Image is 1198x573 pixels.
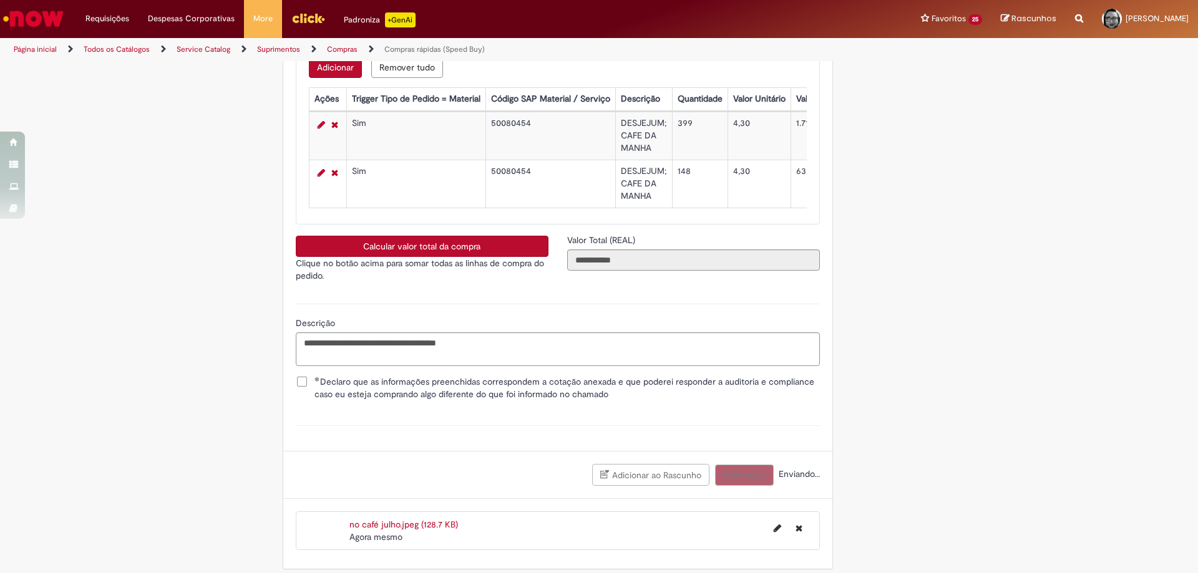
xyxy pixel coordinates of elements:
span: Rascunhos [1011,12,1056,24]
img: ServiceNow [1,6,66,31]
td: DESJEJUM; CAFE DA MANHA [615,160,672,208]
a: Página inicial [14,44,57,54]
time: 28/08/2025 14:51:03 [349,531,402,542]
td: 4,30 [728,112,791,160]
td: 1.715,70 [791,112,870,160]
th: Trigger Tipo de Pedido = Material [346,88,485,111]
img: click_logo_yellow_360x200.png [291,9,325,27]
a: Remover linha 1 [328,117,341,132]
a: Service Catalog [177,44,230,54]
span: Enviando... [776,468,820,479]
a: Todos os Catálogos [84,44,150,54]
th: Ações [309,88,346,111]
td: 399 [672,112,728,160]
button: Add a row for Lista de Itens [309,57,362,78]
td: Sim [346,160,485,208]
span: 25 [968,14,982,25]
ul: Trilhas de página [9,38,789,61]
span: [PERSON_NAME] [1126,13,1189,24]
td: Sim [346,112,485,160]
input: Valor Total (REAL) [567,249,820,271]
a: Suprimentos [257,44,300,54]
span: Favoritos [932,12,966,25]
th: Quantidade [672,88,728,111]
td: 148 [672,160,728,208]
span: Somente leitura - Valor Total (REAL) [567,234,638,246]
button: Editar nome de arquivo no café julho.jpeg [766,518,789,538]
label: Somente leitura - Valor Total (REAL) [567,234,638,246]
button: Calcular valor total da compra [296,236,548,257]
textarea: Descrição [296,332,820,366]
td: 4,30 [728,160,791,208]
span: More [253,12,273,25]
a: Compras [327,44,358,54]
span: Descrição [296,317,338,329]
a: Remover linha 2 [328,165,341,180]
span: Despesas Corporativas [148,12,235,25]
a: Rascunhos [1001,13,1056,25]
th: Valor Unitário [728,88,791,111]
a: no café julho.jpeg (128.7 KB) [349,519,458,530]
p: +GenAi [385,12,416,27]
button: Remove all rows for Lista de Itens [371,57,443,78]
p: Clique no botão acima para somar todas as linhas de compra do pedido. [296,257,548,282]
a: Editar Linha 2 [314,165,328,180]
th: Código SAP Material / Serviço [485,88,615,111]
td: 50080454 [485,112,615,160]
span: Agora mesmo [349,531,402,542]
a: Compras rápidas (Speed Buy) [384,44,485,54]
td: 636,40 [791,160,870,208]
td: DESJEJUM; CAFE DA MANHA [615,112,672,160]
td: 50080454 [485,160,615,208]
div: Padroniza [344,12,416,27]
span: Declaro que as informações preenchidas correspondem a cotação anexada e que poderei responder a a... [314,375,820,400]
th: Descrição [615,88,672,111]
span: Requisições [85,12,129,25]
a: Editar Linha 1 [314,117,328,132]
button: Excluir no café julho.jpeg [788,518,810,538]
span: Obrigatório Preenchido [314,377,320,382]
th: Valor Total Moeda [791,88,870,111]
